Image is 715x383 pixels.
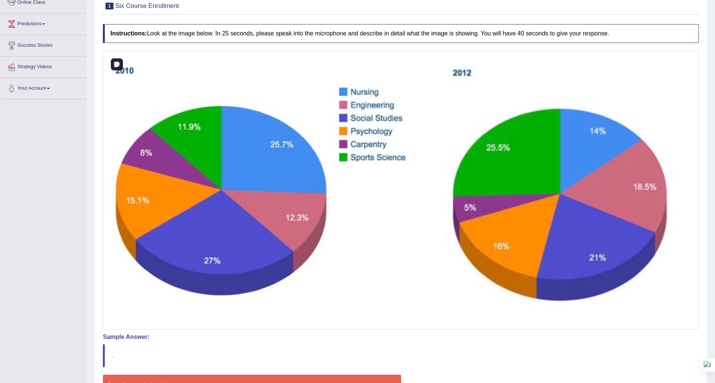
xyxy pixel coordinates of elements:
[106,3,113,9] span: 1
[0,57,86,75] a: Strategy Videos
[0,14,86,32] a: Predictions
[103,24,699,43] h4: Look at the image below. In 25 seconds, please speak into the microphone and describe in detail w...
[103,344,699,367] blockquote: .
[115,2,179,9] small: Six Course Enrollment
[0,35,86,54] a: Success Stories
[110,30,147,37] b: Instructions:
[103,334,699,340] h4: Sample Answer:
[0,78,86,97] a: Your Account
